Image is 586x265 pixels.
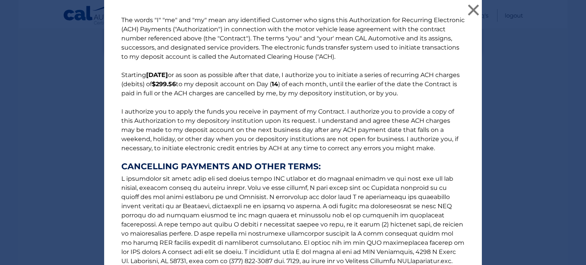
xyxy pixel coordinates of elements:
b: 14 [272,80,278,88]
strong: CANCELLING PAYMENTS AND OTHER TERMS: [121,162,465,171]
button: × [466,2,481,18]
b: $299.56 [152,80,176,88]
b: [DATE] [146,71,168,79]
